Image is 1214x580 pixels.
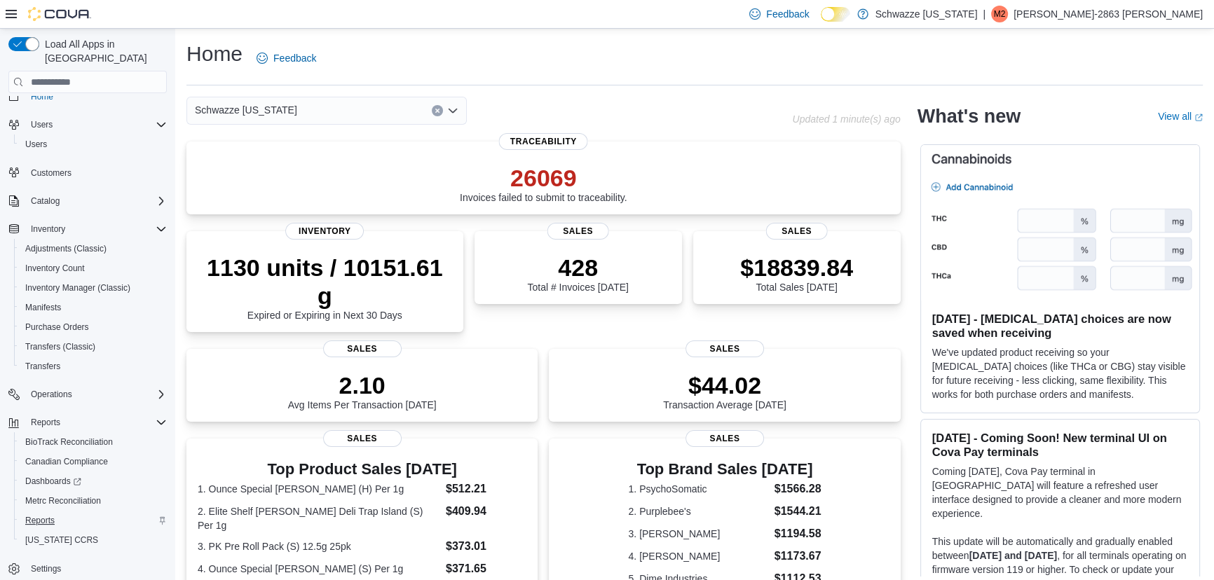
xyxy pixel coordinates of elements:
span: BioTrack Reconciliation [20,434,167,450]
div: Expired or Expiring in Next 30 Days [198,254,452,321]
a: Dashboards [14,471,172,491]
button: Reports [14,511,172,530]
a: Home [25,88,59,105]
span: Reports [25,414,167,431]
span: Reports [31,417,60,428]
span: Sales [765,223,828,240]
h3: [DATE] - Coming Soon! New terminal UI on Cova Pay terminals [932,431,1188,459]
a: Inventory Manager (Classic) [20,279,136,296]
dt: 2. Purplebee's [628,504,768,518]
button: Operations [25,386,78,403]
a: [US_STATE] CCRS [20,532,104,548]
span: [US_STATE] CCRS [25,534,98,546]
h3: Top Product Sales [DATE] [198,461,526,478]
span: Home [31,91,53,102]
a: Manifests [20,299,67,316]
span: Manifests [20,299,167,316]
span: Metrc Reconciliation [20,492,167,509]
span: Transfers (Classic) [25,341,95,352]
button: Users [25,116,58,133]
dt: 4. Ounce Special [PERSON_NAME] (S) Per 1g [198,562,440,576]
p: 428 [527,254,628,282]
span: Sales [323,340,402,357]
button: Adjustments (Classic) [14,239,172,258]
button: Inventory Count [14,258,172,278]
button: Transfers (Classic) [14,337,172,357]
a: Canadian Compliance [20,453,114,470]
button: Metrc Reconciliation [14,491,172,511]
span: Inventory [285,223,364,240]
a: Reports [20,512,60,529]
button: Settings [3,558,172,579]
dt: 3. [PERSON_NAME] [628,527,768,541]
dt: 1. Ounce Special [PERSON_NAME] (H) Per 1g [198,482,440,496]
div: Invoices failed to submit to traceability. [460,164,627,203]
span: Sales [323,430,402,447]
span: Dashboards [25,476,81,487]
span: Dashboards [20,473,167,490]
span: Inventory Manager (Classic) [20,279,167,296]
span: Inventory [31,223,65,235]
span: Load All Apps in [GEOGRAPHIC_DATA] [39,37,167,65]
span: Catalog [25,193,167,209]
button: Catalog [3,191,172,211]
span: Sales [686,430,764,447]
span: M2 [994,6,1006,22]
span: Reports [25,515,55,526]
p: Schwazze [US_STATE] [875,6,978,22]
button: Inventory [3,219,172,239]
span: Catalog [31,195,60,207]
p: $18839.84 [740,254,853,282]
dd: $1566.28 [775,481,821,497]
dt: 1. PsychoSomatic [628,482,768,496]
span: Operations [25,386,167,403]
button: BioTrack Reconciliation [14,432,172,452]
p: Coming [DATE], Cova Pay terminal in [GEOGRAPHIC_DATA] will feature a refreshed user interface des... [932,464,1188,520]
span: Inventory Manager (Classic) [25,282,130,294]
dt: 3. PK Pre Roll Pack (S) 12.5g 25pk [198,539,440,553]
h3: [DATE] - [MEDICAL_DATA] choices are now saved when receiving [932,312,1188,340]
button: Clear input [432,105,443,116]
span: Adjustments (Classic) [20,240,167,257]
dd: $409.94 [446,503,526,520]
span: Sales [686,340,764,357]
div: Matthew-2863 Turner [991,6,1008,22]
span: Users [25,116,167,133]
a: Inventory Count [20,260,90,277]
p: | [983,6,985,22]
span: Transfers [25,361,60,372]
button: Users [14,134,172,154]
a: Dashboards [20,473,87,490]
dd: $512.21 [446,481,526,497]
p: [PERSON_NAME]-2863 [PERSON_NAME] [1014,6,1203,22]
button: Canadian Compliance [14,452,172,471]
dd: $373.01 [446,538,526,555]
dt: 4. [PERSON_NAME] [628,549,768,563]
button: Purchase Orders [14,317,172,337]
span: Canadian Compliance [25,456,108,467]
dd: $1194.58 [775,525,821,542]
button: Reports [25,414,66,431]
span: Users [25,139,47,150]
button: Open list of options [447,105,458,116]
span: Home [25,87,167,104]
span: Metrc Reconciliation [25,495,101,506]
a: Feedback [251,44,322,72]
p: 1130 units / 10151.61 g [198,254,452,310]
svg: External link [1194,113,1203,122]
span: Schwazze [US_STATE] [195,102,297,118]
input: Dark Mode [821,7,850,22]
a: Customers [25,165,77,181]
dd: $371.65 [446,560,526,577]
span: Purchase Orders [25,322,89,333]
button: Reports [3,413,172,432]
span: Inventory Count [25,263,85,274]
span: Manifests [25,302,61,313]
button: Inventory Manager (Classic) [14,278,172,298]
a: Users [20,136,53,153]
p: We've updated product receiving so your [MEDICAL_DATA] choices (like THCa or CBG) stay visible fo... [932,345,1188,401]
button: Inventory [25,221,71,237]
a: Purchase Orders [20,319,95,336]
span: Inventory Count [20,260,167,277]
